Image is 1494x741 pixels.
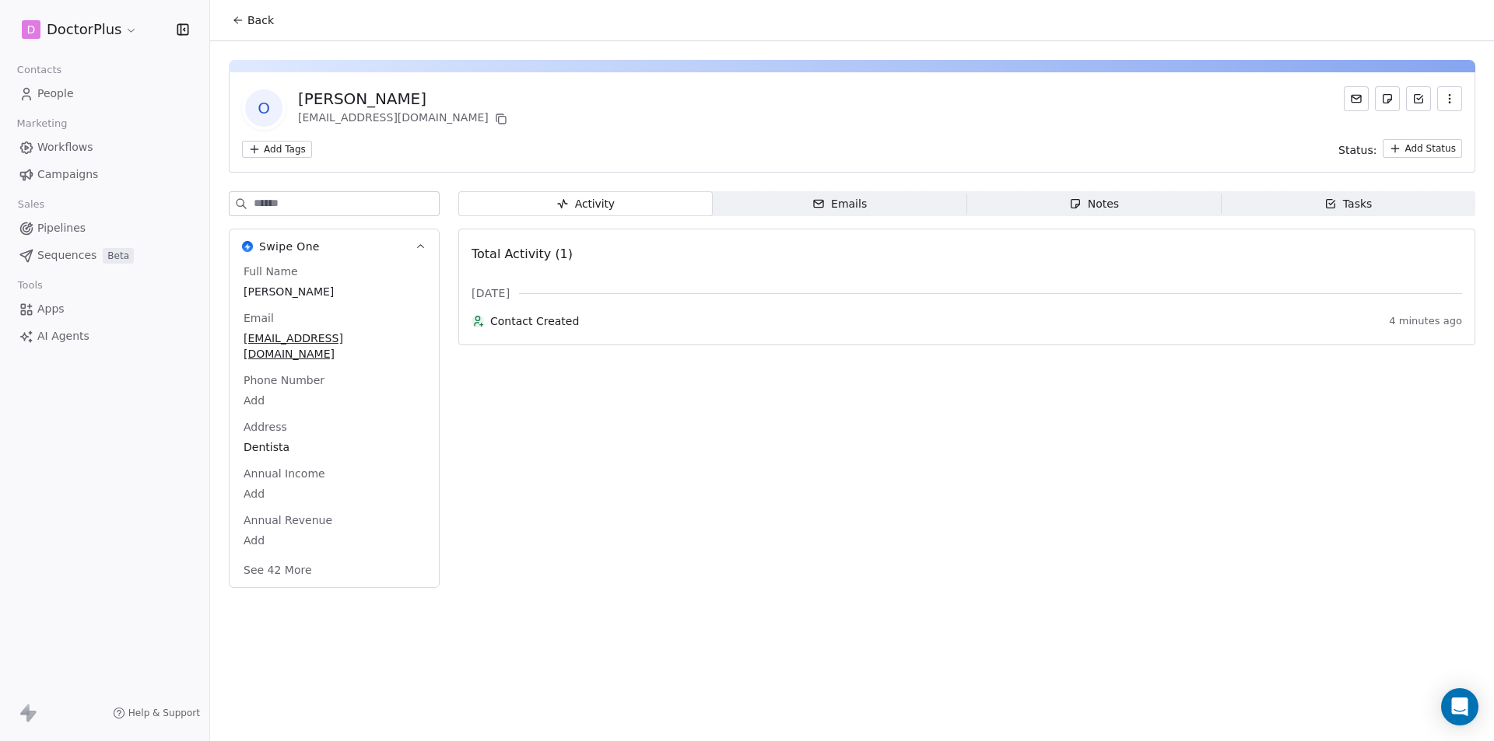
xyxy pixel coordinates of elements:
span: Workflows [37,139,93,156]
button: Add Tags [242,141,312,158]
span: AI Agents [37,328,89,344]
span: Annual Revenue [240,512,335,528]
div: Swipe OneSwipe One [230,264,439,587]
span: [PERSON_NAME] [244,284,425,299]
span: Swipe One [259,239,320,254]
span: Email [240,310,277,326]
span: Pipelines [37,220,86,236]
span: DoctorPlus [47,19,121,40]
button: Add Status [1383,139,1462,158]
span: Apps [37,301,65,317]
div: Notes [1069,196,1119,212]
span: Sales [11,193,51,216]
span: Annual Income [240,466,328,481]
a: People [12,81,197,107]
span: Add [244,486,425,502]
span: Back [247,12,274,28]
button: See 42 More [234,556,321,584]
span: Status: [1338,142,1377,158]
span: Add [244,533,425,548]
span: People [37,86,74,102]
span: 4 minutes ago [1389,315,1462,327]
span: Tools [11,274,49,297]
div: Tasks [1324,196,1373,212]
span: O [245,89,282,127]
span: Dentista [244,439,425,455]
button: DDoctorPlus [19,16,141,43]
a: Pipelines [12,215,197,241]
span: Contacts [10,58,68,82]
span: Add [244,393,425,408]
span: Address [240,419,290,435]
span: Full Name [240,264,301,279]
span: Marketing [10,112,74,135]
span: Total Activity (1) [472,246,573,261]
a: AI Agents [12,323,197,349]
span: [DATE] [472,285,510,301]
span: Contact Created [490,313,1383,329]
a: Workflows [12,135,197,160]
div: [EMAIL_ADDRESS][DOMAIN_NAME] [298,110,510,128]
div: [PERSON_NAME] [298,88,510,110]
span: Campaigns [37,166,98,183]
span: Sequences [37,247,96,264]
a: Campaigns [12,162,197,187]
img: Swipe One [242,241,253,252]
button: Swipe OneSwipe One [230,229,439,264]
a: Apps [12,296,197,322]
span: [EMAIL_ADDRESS][DOMAIN_NAME] [244,330,425,362]
span: Help & Support [128,707,200,719]
a: SequencesBeta [12,243,197,268]
span: Phone Number [240,372,328,388]
div: Emails [812,196,867,212]
div: Open Intercom Messenger [1441,688,1478,725]
span: D [27,22,36,37]
span: Beta [103,248,134,264]
button: Back [223,6,283,34]
a: Help & Support [113,707,200,719]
